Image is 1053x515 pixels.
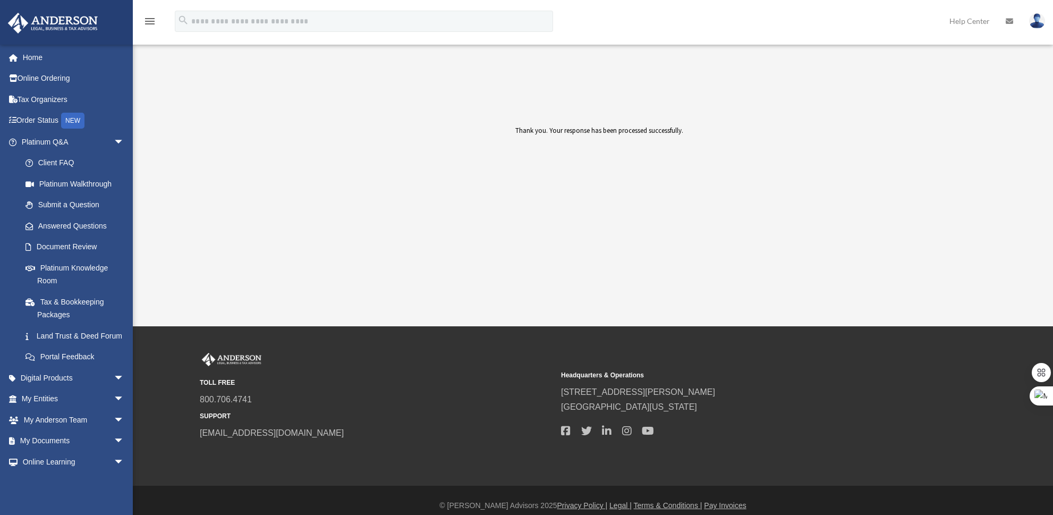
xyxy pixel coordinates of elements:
div: © [PERSON_NAME] Advisors 2025 [133,499,1053,512]
span: arrow_drop_down [114,367,135,389]
a: Legal | [609,501,632,510]
a: Pay Invoices [704,501,746,510]
span: arrow_drop_down [114,472,135,494]
a: Online Learningarrow_drop_down [7,451,140,472]
a: Tax Organizers [7,89,140,110]
a: Terms & Conditions | [634,501,702,510]
a: Privacy Policy | [557,501,608,510]
a: My Documentsarrow_drop_down [7,430,140,452]
a: Order StatusNEW [7,110,140,132]
i: search [177,14,189,26]
i: menu [143,15,156,28]
a: Tax & Bookkeeping Packages [15,291,140,325]
a: Answered Questions [15,215,140,237]
a: Portal Feedback [15,347,140,368]
a: Document Review [15,237,135,258]
a: Client FAQ [15,153,140,174]
a: Platinum Knowledge Room [15,257,140,291]
div: Thank you. Your response has been processed successfully. [402,125,797,205]
a: Platinum Q&Aarrow_drop_down [7,131,140,153]
a: [GEOGRAPHIC_DATA][US_STATE] [561,402,697,411]
span: arrow_drop_down [114,389,135,410]
a: Land Trust & Deed Forum [15,325,140,347]
small: SUPPORT [200,411,554,422]
span: arrow_drop_down [114,131,135,153]
img: Anderson Advisors Platinum Portal [5,13,101,33]
a: Home [7,47,140,68]
img: User Pic [1029,13,1045,29]
div: NEW [61,113,84,129]
a: Submit a Question [15,195,140,216]
img: Anderson Advisors Platinum Portal [200,353,264,367]
span: arrow_drop_down [114,451,135,473]
a: menu [143,19,156,28]
span: arrow_drop_down [114,430,135,452]
small: Headquarters & Operations [561,370,915,381]
a: 800.706.4741 [200,395,252,404]
a: Billingarrow_drop_down [7,472,140,494]
a: Platinum Walkthrough [15,173,140,195]
a: My Entitiesarrow_drop_down [7,389,140,410]
a: My Anderson Teamarrow_drop_down [7,409,140,430]
small: TOLL FREE [200,377,554,389]
a: [STREET_ADDRESS][PERSON_NAME] [561,387,715,396]
a: [EMAIL_ADDRESS][DOMAIN_NAME] [200,428,344,437]
a: Digital Productsarrow_drop_down [7,367,140,389]
a: Online Ordering [7,68,140,89]
span: arrow_drop_down [114,409,135,431]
